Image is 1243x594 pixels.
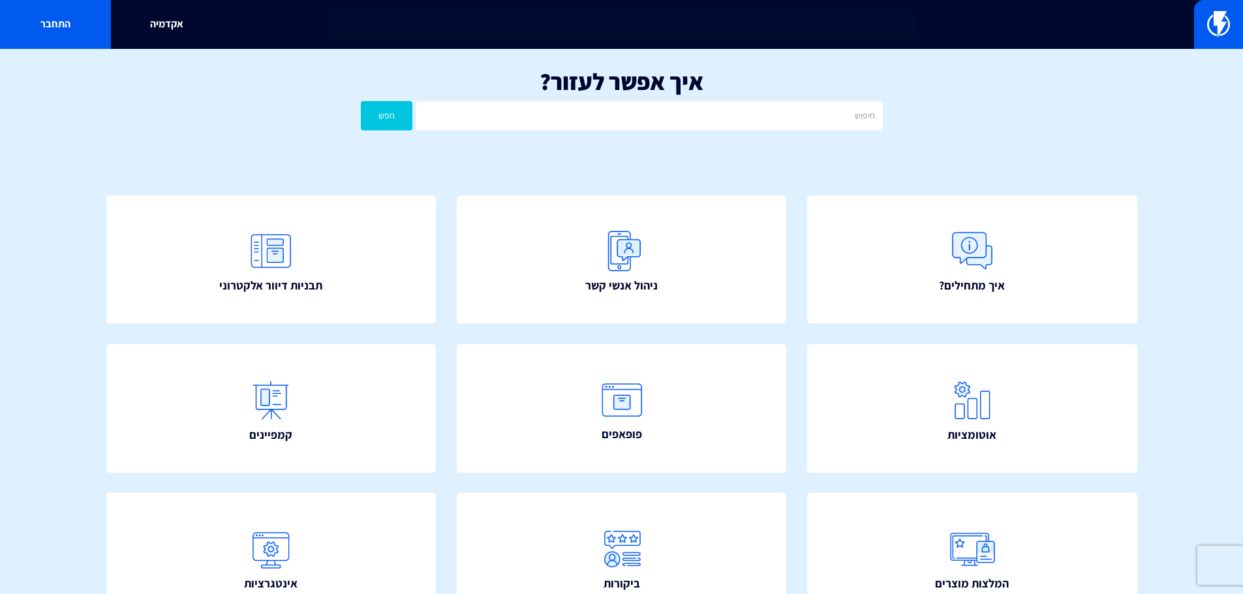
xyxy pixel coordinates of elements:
[947,426,996,443] span: אוטומציות
[20,68,1223,95] h1: איך אפשר לעזור?
[106,344,437,473] a: קמפיינים
[249,426,292,443] span: קמפיינים
[457,196,787,324] a: ניהול אנשי קשר
[416,101,882,130] input: חיפוש
[361,101,413,130] button: חפש
[457,344,787,473] a: פופאפים
[244,575,298,592] span: אינטגרציות
[604,575,640,592] span: ביקורות
[935,575,1009,592] span: המלצות מוצרים
[939,277,1005,294] span: איך מתחילים?
[807,196,1137,324] a: איך מתחילים?
[585,277,658,294] span: ניהול אנשי קשר
[807,344,1137,473] a: אוטומציות
[106,196,437,324] a: תבניות דיוור אלקטרוני
[602,426,642,443] span: פופאפים
[328,10,915,40] input: חיפוש מהיר...
[219,277,322,294] span: תבניות דיוור אלקטרוני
